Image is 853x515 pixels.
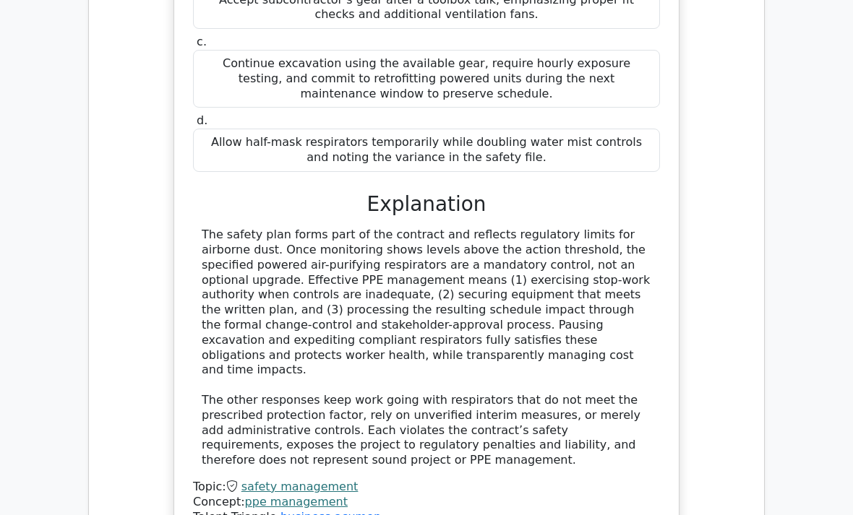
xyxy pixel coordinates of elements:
a: ppe management [245,495,348,508]
span: c. [197,35,207,48]
div: The safety plan forms part of the contract and reflects regulatory limits for airborne dust. Once... [202,228,651,468]
span: d. [197,113,207,127]
div: Concept: [193,495,660,510]
div: Topic: [193,480,660,495]
h3: Explanation [202,192,651,216]
div: Allow half-mask respirators temporarily while doubling water mist controls and noting the varianc... [193,129,660,172]
div: Continue excavation using the available gear, require hourly exposure testing, and commit to retr... [193,50,660,108]
a: safety management [241,480,359,493]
